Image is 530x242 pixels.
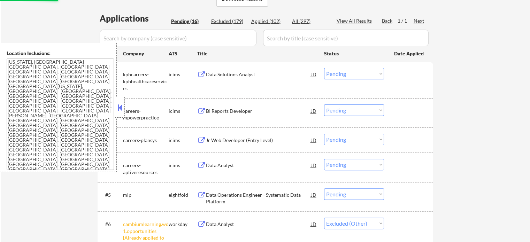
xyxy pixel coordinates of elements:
[310,134,317,146] div: JD
[211,18,246,25] div: Excluded (179)
[398,17,414,24] div: 1 / 1
[337,17,374,24] div: View All Results
[394,50,425,57] div: Date Applied
[206,71,311,78] div: Data Solutions Analyst
[123,108,169,121] div: careers-mpowerpractice
[310,188,317,201] div: JD
[123,71,169,92] div: kphcareers-kphhealthcareservices
[206,221,311,228] div: Data Analyst
[123,50,169,57] div: Company
[206,162,311,169] div: Data Analyst
[206,108,311,115] div: BI Reports Developer
[169,137,197,144] div: icims
[251,18,286,25] div: Applied (102)
[414,17,425,24] div: Next
[206,192,311,205] div: Data Operations Engineer - Systematic Data Platform
[169,192,197,198] div: eightfold
[169,221,197,228] div: workday
[105,221,117,228] div: #6
[100,30,256,46] input: Search by company (case sensitive)
[310,104,317,117] div: JD
[292,18,327,25] div: All (297)
[7,50,114,57] div: Location Inclusions:
[169,108,197,115] div: icims
[169,71,197,78] div: icims
[310,159,317,171] div: JD
[310,218,317,230] div: JD
[105,192,117,198] div: #5
[123,162,169,175] div: careers-aptiveresources
[123,192,169,198] div: mlp
[171,18,206,25] div: Pending (16)
[382,17,393,24] div: Back
[310,68,317,80] div: JD
[206,137,311,144] div: Jr Web Developer (Entry Level)
[169,50,197,57] div: ATS
[197,50,317,57] div: Title
[263,30,429,46] input: Search by title (case sensitive)
[324,47,384,60] div: Status
[123,137,169,144] div: careers-plansys
[100,14,169,23] div: Applications
[169,162,197,169] div: icims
